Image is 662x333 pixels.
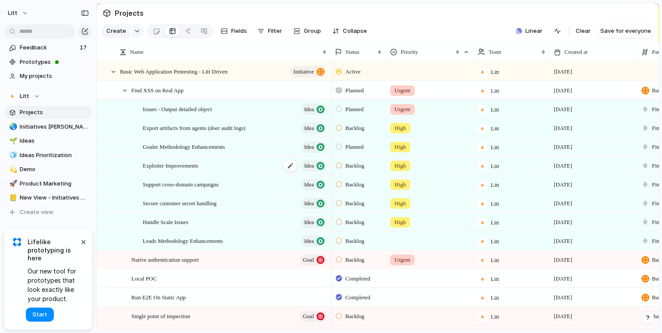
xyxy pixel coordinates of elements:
[394,143,406,151] span: High
[491,312,499,321] span: Litt
[20,208,53,217] span: Create view
[143,141,225,151] span: Goaler Methodology Enhancements
[131,311,190,321] span: Single point of inspection
[554,293,572,302] span: [DATE]
[554,86,572,95] span: [DATE]
[491,181,499,189] span: Litt
[8,193,17,202] button: 📒
[343,27,367,35] span: Collapse
[9,136,15,146] div: 🌱
[4,134,92,147] a: 🌱Ideas
[304,141,314,153] span: Idea
[4,163,92,176] div: 💫Demo
[345,293,370,302] span: Completed
[8,165,17,174] button: 💫
[345,124,364,133] span: Backlog
[554,124,572,133] span: [DATE]
[8,151,17,160] button: 🧊
[491,124,499,133] span: Litt
[301,235,327,247] button: Idea
[143,217,188,227] span: Handle Scale Issues
[254,24,285,38] button: Filter
[394,124,406,133] span: High
[345,256,364,264] span: Backlog
[394,105,410,114] span: Urgent
[394,86,410,95] span: Urgent
[401,48,418,56] span: Priority
[304,103,314,116] span: Idea
[491,105,499,114] span: Litt
[268,27,282,35] span: Filter
[394,180,406,189] span: High
[143,123,246,133] span: Export artifacts from agents (doer audit logs)
[20,179,89,188] span: Product Marketing
[4,177,92,190] a: 🚀Product Marketing
[20,193,89,202] span: New View - Initiatives and Goals
[600,27,651,35] span: Save for everyone
[8,9,18,18] span: Litt
[4,191,92,204] div: 📒New View - Initiatives and Goals
[491,200,499,208] span: Litt
[131,273,157,283] span: Local POC
[8,123,17,131] button: 🌏
[554,180,572,189] span: [DATE]
[564,48,588,56] span: Created at
[345,86,364,95] span: Planned
[131,85,183,95] span: Find XSS on Real App
[20,92,29,101] span: Litt
[4,206,92,219] button: Create view
[345,161,364,170] span: Backlog
[130,48,144,56] span: Name
[78,236,88,247] button: Dismiss
[491,162,499,171] span: Litt
[572,24,594,38] button: Clear
[301,179,327,190] button: Idea
[4,120,92,133] a: 🌏Initiatives [PERSON_NAME]
[32,310,47,319] span: Start
[345,105,364,114] span: Planned
[301,160,327,172] button: Idea
[4,106,92,119] a: Projects
[394,161,406,170] span: High
[303,254,314,266] span: Goal
[554,143,572,151] span: [DATE]
[20,108,89,117] span: Projects
[554,105,572,114] span: [DATE]
[345,237,364,245] span: Backlog
[345,312,364,321] span: Backlog
[301,104,327,115] button: Idea
[289,24,325,38] button: Group
[304,216,314,228] span: Idea
[394,199,406,208] span: High
[217,24,250,38] button: Fields
[9,150,15,160] div: 🧊
[345,67,361,76] span: Active
[4,149,92,162] a: 🧊Ideas Prioritization
[290,66,327,77] button: initiative
[345,180,364,189] span: Backlog
[9,122,15,132] div: 🌏
[143,179,218,189] span: Support cross-domain campaigns
[101,24,130,38] button: Create
[143,160,198,170] span: Exploiter Improvements
[20,58,89,67] span: Prototypes
[304,160,314,172] span: Idea
[554,199,572,208] span: [DATE]
[20,123,89,131] span: Initiatives [PERSON_NAME]
[554,161,572,170] span: [DATE]
[300,254,327,266] button: Goal
[300,311,327,322] button: Goal
[143,235,223,245] span: Leads Methodology Enhancements
[4,6,33,20] button: Litt
[113,5,145,21] span: Projects
[491,294,499,302] span: Litt
[301,123,327,134] button: Idea
[106,27,126,35] span: Create
[597,24,655,38] button: Save for everyone
[345,143,364,151] span: Planned
[491,218,499,227] span: Litt
[9,165,15,175] div: 💫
